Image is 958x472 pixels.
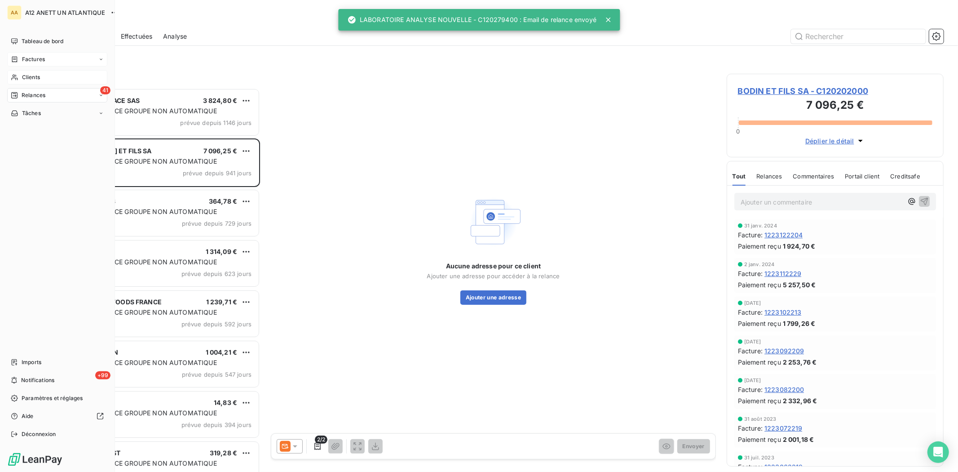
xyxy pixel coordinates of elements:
[181,421,252,428] span: prévue depuis 394 jours
[791,29,926,44] input: Rechercher
[64,409,217,417] span: PLAN DE RELANCE GROUPE NON AUTOMATIQUE
[738,241,781,251] span: Paiement reçu
[744,455,774,460] span: 31 juil. 2023
[121,32,153,41] span: Effectuées
[764,462,803,472] span: 1223062219
[203,147,238,155] span: 7 096,25 €
[890,173,920,180] span: Creditsafe
[738,435,781,444] span: Paiement reçu
[206,248,238,255] span: 1 314,09 €
[22,37,63,45] span: Tableau de bord
[783,435,814,444] span: 2 001,18 €
[677,439,710,454] button: Envoyer
[764,269,802,278] span: 1223112229
[209,197,237,205] span: 364,78 €
[182,220,252,227] span: prévue depuis 729 jours
[783,319,816,328] span: 1 799,26 €
[22,55,45,63] span: Factures
[64,258,217,266] span: PLAN DE RELANCE GROUPE NON AUTOMATIQUE
[744,339,761,344] span: [DATE]
[793,173,834,180] span: Commentaires
[22,73,40,81] span: Clients
[95,371,110,379] span: +99
[22,412,34,420] span: Aide
[181,270,252,277] span: prévue depuis 623 jours
[210,449,237,457] span: 319,28 €
[738,396,781,405] span: Paiement reçu
[347,12,596,28] div: LABORATOIRE ANALYSE NOUVELLE - C120279400 : Email de relance envoyé
[7,409,107,423] a: Aide
[183,169,252,177] span: prévue depuis 941 jours
[465,193,522,251] img: Empty state
[744,416,777,422] span: 31 août 2023
[738,97,932,115] h3: 7 096,25 €
[25,9,105,16] span: A12 ANETT UN ATLANTIQUE
[100,86,110,94] span: 41
[21,376,54,384] span: Notifications
[180,119,252,126] span: prévue depuis 1146 jours
[64,359,217,366] span: PLAN DE RELANCE GROUPE NON AUTOMATIQUE
[22,394,83,402] span: Paramètres et réglages
[783,280,816,289] span: 5 257,50 €
[738,269,763,278] span: Facture :
[206,348,238,356] span: 1 004,21 €
[733,173,746,180] span: Tout
[181,321,252,328] span: prévue depuis 592 jours
[315,436,327,444] span: 2/2
[764,346,804,356] span: 1223092209
[64,157,217,165] span: PLAN DE RELANCE GROUPE NON AUTOMATIQUE
[845,173,879,180] span: Portail client
[927,441,949,463] div: Open Intercom Messenger
[738,85,932,97] span: BODIN ET FILS SA - C120202000
[7,452,63,467] img: Logo LeanPay
[764,307,802,317] span: 1223102213
[460,290,526,305] button: Ajouter une adresse
[738,319,781,328] span: Paiement reçu
[756,173,782,180] span: Relances
[737,128,740,135] span: 0
[805,136,854,146] span: Déplier le détail
[764,385,804,394] span: 1223082200
[22,358,41,366] span: Imports
[744,300,761,306] span: [DATE]
[22,109,41,117] span: Tâches
[64,107,217,115] span: PLAN DE RELANCE GROUPE NON AUTOMATIQUE
[744,262,775,267] span: 2 janv. 2024
[744,378,761,383] span: [DATE]
[783,357,817,367] span: 2 253,76 €
[64,208,217,215] span: PLAN DE RELANCE GROUPE NON AUTOMATIQUE
[64,459,217,467] span: PLAN DE RELANCE GROUPE NON AUTOMATIQUE
[744,223,777,228] span: 31 janv. 2024
[22,91,45,99] span: Relances
[738,385,763,394] span: Facture :
[738,462,763,472] span: Facture :
[64,308,217,316] span: PLAN DE RELANCE GROUPE NON AUTOMATIQUE
[738,423,763,433] span: Facture :
[764,423,803,433] span: 1223072219
[7,5,22,20] div: AA
[783,241,816,251] span: 1 924,70 €
[803,136,868,146] button: Déplier le détail
[738,357,781,367] span: Paiement reçu
[738,280,781,289] span: Paiement reçu
[22,430,56,438] span: Déconnexion
[182,371,252,378] span: prévue depuis 547 jours
[738,346,763,356] span: Facture :
[203,97,238,104] span: 3 824,80 €
[43,88,260,472] div: grid
[738,230,763,240] span: Facture :
[206,298,238,306] span: 1 239,71 €
[163,32,187,41] span: Analyse
[764,230,803,240] span: 1223122204
[738,307,763,317] span: Facture :
[427,272,560,280] span: Ajouter une adresse pour accéder à la relance
[446,262,541,271] span: Aucune adresse pour ce client
[783,396,817,405] span: 2 332,96 €
[214,399,237,406] span: 14,83 €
